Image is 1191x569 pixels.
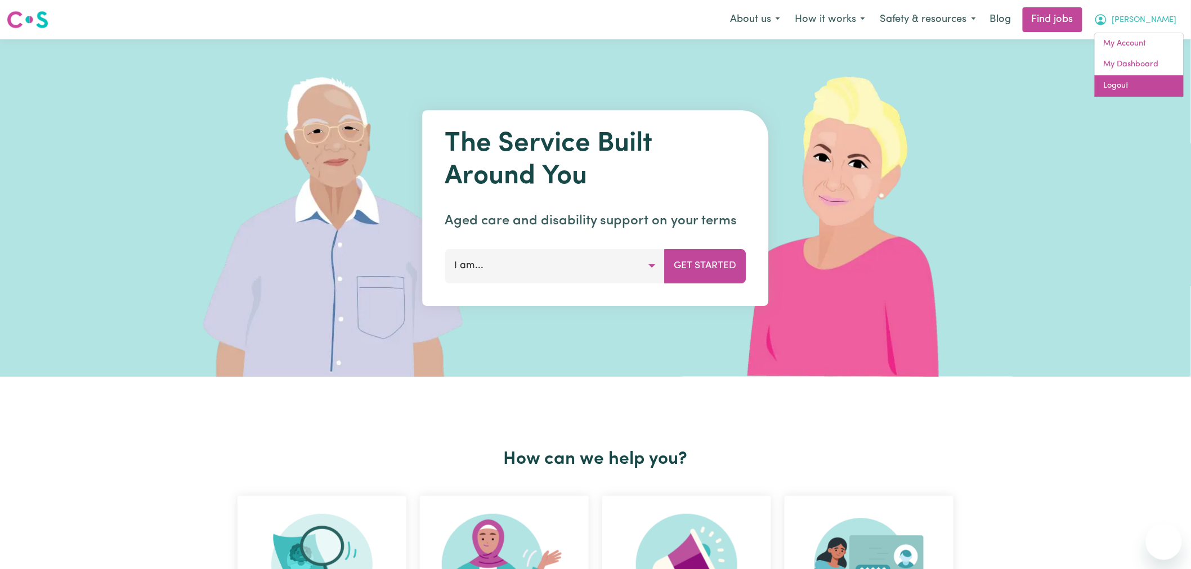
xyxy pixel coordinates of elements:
iframe: Button to launch messaging window [1146,524,1182,560]
a: Logout [1095,75,1184,97]
button: Get Started [665,249,746,283]
button: Safety & resources [872,8,983,31]
a: Blog [983,7,1018,32]
a: My Account [1095,33,1184,55]
h1: The Service Built Around You [445,128,746,193]
a: My Dashboard [1095,54,1184,75]
div: My Account [1094,33,1184,97]
button: My Account [1087,8,1184,31]
span: [PERSON_NAME] [1112,14,1177,26]
button: How it works [787,8,872,31]
a: Careseekers logo [7,7,48,33]
button: I am... [445,249,665,283]
button: About us [723,8,787,31]
p: Aged care and disability support on your terms [445,211,746,231]
a: Find jobs [1023,7,1082,32]
img: Careseekers logo [7,10,48,30]
h2: How can we help you? [231,449,960,470]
